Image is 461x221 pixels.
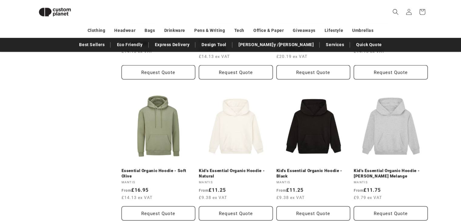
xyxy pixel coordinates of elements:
button: Request Quote [199,65,273,79]
a: Best Sellers [76,39,108,50]
a: Clothing [88,25,105,36]
a: Kid's Essential Organic Hoodie - Black [276,168,350,179]
a: Office & Paper [253,25,284,36]
a: Lifestyle [325,25,343,36]
a: Umbrellas [352,25,373,36]
a: Kid's Essential Organic Hoodie -[PERSON_NAME] Melange [354,168,428,179]
button: Request Quote [122,65,195,79]
button: Request Quote [276,206,350,220]
button: Request Quote [354,65,428,79]
a: Pens & Writing [194,25,225,36]
button: Request Quote [199,206,273,220]
button: Request Quote [122,206,195,220]
button: Request Quote [276,65,350,79]
iframe: Chat Widget [360,156,461,221]
img: Custom Planet [34,2,76,21]
a: Express Delivery [152,39,193,50]
a: Services [323,39,347,50]
a: Design Tool [199,39,229,50]
button: Request Quote [354,206,428,220]
a: Headwear [114,25,135,36]
summary: Search [389,5,402,18]
a: [PERSON_NAME]y /[PERSON_NAME] [236,39,317,50]
a: Bags [145,25,155,36]
a: Quick Quote [353,39,385,50]
a: Tech [234,25,244,36]
a: Giveaways [293,25,315,36]
a: Drinkware [164,25,185,36]
a: Kid's Essential Organic Hoodie - Natural [199,168,273,179]
a: Essential Organic Hoodie - Soft Olive [122,168,195,179]
a: Eco Friendly [114,39,145,50]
